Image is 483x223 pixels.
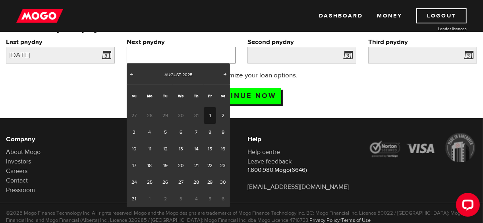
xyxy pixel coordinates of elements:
[167,71,316,80] p: Next up: Customize your loan options.
[216,124,230,140] a: 9
[216,190,230,207] span: 6
[128,71,135,79] a: Prev
[6,177,28,185] a: Contact
[221,93,225,98] span: Saturday
[158,190,173,207] span: 2
[173,157,189,174] a: 20
[141,107,158,124] span: 28
[6,148,41,156] a: About Mogo
[216,157,230,174] a: 23
[127,190,141,207] a: 31
[158,174,173,190] a: 26
[204,174,216,190] a: 29
[189,140,204,157] a: 14
[208,93,212,98] span: Friday
[377,8,402,23] a: Money
[173,190,189,207] span: 3
[204,140,216,157] a: 15
[247,37,356,47] label: Second payday
[247,148,280,156] a: Help centre
[16,8,63,23] img: mogo_logo-11ee424be714fa7cbb0f0f49df9e16ec.png
[183,72,193,78] span: 2025
[202,88,281,104] input: Continue now
[128,71,135,77] span: Prev
[6,167,27,175] a: Careers
[189,157,204,174] a: 21
[6,158,31,165] a: Investors
[204,190,216,207] span: 5
[194,93,199,98] span: Thursday
[158,140,173,157] a: 12
[173,174,189,190] a: 27
[132,93,137,98] span: Sunday
[173,140,189,157] a: 13
[164,72,182,78] span: August
[216,174,230,190] a: 30
[141,174,158,190] a: 25
[6,135,115,144] h6: Company
[189,124,204,140] a: 7
[141,140,158,157] a: 11
[450,190,483,223] iframe: LiveChat chat widget
[173,124,189,140] a: 6
[127,37,236,47] label: Next payday
[368,133,477,162] img: legal-icons-92a2ffecb4d32d839781d1b4e4802d7b.png
[127,107,141,124] span: 27
[216,107,230,124] a: 2
[407,26,467,32] a: Lender licences
[178,93,184,98] span: Wednesday
[127,140,141,157] a: 10
[189,107,204,124] span: 31
[247,183,349,191] a: [EMAIL_ADDRESS][DOMAIN_NAME]
[189,174,204,190] a: 28
[158,157,173,174] a: 19
[6,186,35,194] a: Pressroom
[221,71,229,79] a: Next
[127,157,141,174] a: 17
[247,166,356,174] p: 1.800.980.Mogo(6646)
[204,124,216,140] a: 8
[319,8,363,23] a: Dashboard
[6,37,115,47] label: Last payday
[204,107,216,124] a: 1
[141,190,158,207] span: 1
[222,71,228,77] span: Next
[173,107,189,124] span: 30
[368,37,477,47] label: Third payday
[204,157,216,174] a: 22
[416,8,467,23] a: Logout
[147,93,153,98] span: Monday
[127,124,141,140] a: 3
[247,158,292,165] a: Leave feedback
[158,107,173,124] span: 29
[216,140,230,157] a: 16
[247,135,356,144] h6: Help
[189,190,204,207] span: 4
[158,124,173,140] a: 5
[141,157,158,174] a: 18
[163,93,168,98] span: Tuesday
[127,174,141,190] a: 24
[141,124,158,140] a: 4
[6,21,477,34] h3: When are your pay dates?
